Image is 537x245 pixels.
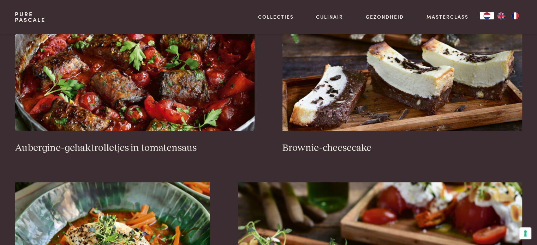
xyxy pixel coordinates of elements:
[366,13,404,20] a: Gezondheid
[480,12,494,19] a: NL
[508,12,522,19] a: FR
[426,13,469,20] a: Masterclass
[15,142,254,154] h3: Aubergine-gehaktrolletjes in tomatensaus
[480,12,522,19] aside: Language selected: Nederlands
[519,227,531,239] button: Uw voorkeuren voor toestemming voor trackingtechnologieën
[480,12,494,19] div: Language
[494,12,522,19] ul: Language list
[316,13,343,20] a: Culinair
[494,12,508,19] a: EN
[282,142,522,154] h3: Brownie-cheesecake
[15,11,46,23] a: PurePascale
[258,13,294,20] a: Collecties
